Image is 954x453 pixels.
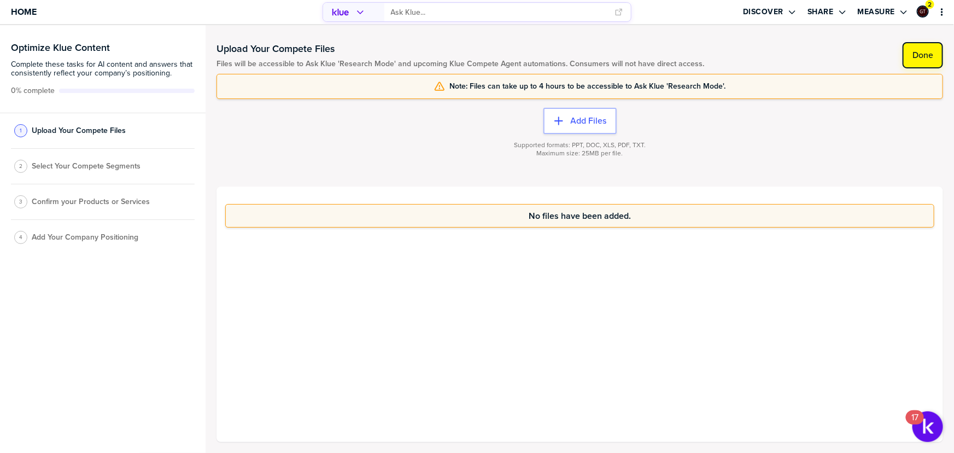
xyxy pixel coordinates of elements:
[11,60,195,78] span: Complete these tasks for AI content and answers that consistently reflect your company’s position...
[32,233,138,242] span: Add Your Company Positioning
[216,60,704,68] span: Files will be accessible to Ask Klue 'Research Mode' and upcoming Klue Compete Agent automations....
[32,198,150,206] span: Confirm your Products or Services
[917,5,929,18] div: Graham Tutti
[529,211,631,220] span: No files have been added.
[912,411,943,442] button: Open Resource Center, 17 new notifications
[514,141,646,149] span: Supported formats: PPT, DOC, XLS, PDF, TXT.
[19,233,22,241] span: 4
[903,42,943,68] button: Done
[807,7,834,17] label: Share
[537,149,623,158] span: Maximum size: 25MB per file.
[543,108,617,134] button: Add Files
[11,7,37,16] span: Home
[391,3,608,21] input: Ask Klue...
[216,42,704,55] h1: Upload Your Compete Files
[571,115,607,126] label: Add Files
[32,162,141,171] span: Select Your Compete Segments
[912,50,933,61] label: Done
[916,4,930,19] a: Edit Profile
[449,82,725,91] span: Note: Files can take up to 4 hours to be accessible to Ask Klue 'Research Mode'.
[11,86,55,95] span: Active
[911,417,918,432] div: 17
[11,43,195,53] h3: Optimize Klue Content
[858,7,896,17] label: Measure
[19,198,22,206] span: 3
[928,1,932,9] span: 2
[918,7,928,16] img: ee1355cada6433fc92aa15fbfe4afd43-sml.png
[743,7,783,17] label: Discover
[19,162,22,170] span: 2
[20,126,22,135] span: 1
[32,126,126,135] span: Upload Your Compete Files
